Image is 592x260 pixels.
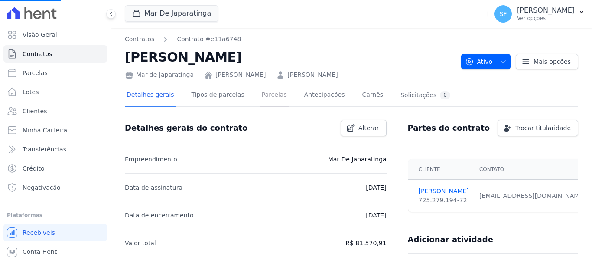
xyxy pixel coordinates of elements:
[260,84,289,107] a: Parcelas
[125,35,241,44] nav: Breadcrumb
[287,70,338,79] a: [PERSON_NAME]
[517,15,575,22] p: Ver opções
[3,102,107,120] a: Clientes
[3,26,107,43] a: Visão Geral
[125,70,194,79] div: Mar de Japaratinga
[23,126,67,135] span: Minha Carteira
[23,30,57,39] span: Visão Geral
[3,64,107,82] a: Parcelas
[125,35,454,44] nav: Breadcrumb
[400,91,450,99] div: Solicitações
[517,6,575,15] p: [PERSON_NAME]
[23,69,48,77] span: Parcelas
[23,183,61,192] span: Negativação
[23,88,39,96] span: Lotes
[399,84,452,107] a: Solicitações0
[408,234,493,245] h3: Adicionar atividade
[23,164,45,173] span: Crédito
[303,84,347,107] a: Antecipações
[419,196,469,205] div: 725.279.194-72
[125,210,194,221] p: Data de encerramento
[515,124,571,132] span: Trocar titularidade
[3,141,107,158] a: Transferências
[125,84,176,107] a: Detalhes gerais
[358,124,379,132] span: Alterar
[3,122,107,139] a: Minha Carteira
[533,57,571,66] span: Mais opções
[360,84,385,107] a: Carnês
[125,238,156,248] p: Valor total
[215,70,266,79] a: [PERSON_NAME]
[3,224,107,241] a: Recebíveis
[461,54,511,69] button: Ativo
[3,179,107,196] a: Negativação
[190,84,246,107] a: Tipos de parcelas
[328,154,387,165] p: Mar De Japaratinga
[125,154,177,165] p: Empreendimento
[125,35,154,44] a: Contratos
[125,182,182,193] p: Data de assinatura
[408,123,490,133] h3: Partes do contrato
[345,238,386,248] p: R$ 81.570,91
[177,35,241,44] a: Contrato #e11a6748
[23,145,66,154] span: Transferências
[408,159,474,180] th: Cliente
[366,210,386,221] p: [DATE]
[125,123,247,133] h3: Detalhes gerais do contrato
[366,182,386,193] p: [DATE]
[3,160,107,177] a: Crédito
[23,107,47,115] span: Clientes
[7,210,104,221] div: Plataformas
[341,120,387,136] a: Alterar
[465,54,493,69] span: Ativo
[440,91,450,99] div: 0
[516,54,578,69] a: Mais opções
[488,2,592,26] button: SF [PERSON_NAME] Ver opções
[125,5,218,22] button: Mar De Japaratinga
[3,45,107,63] a: Contratos
[23,247,57,256] span: Conta Hent
[23,49,52,58] span: Contratos
[23,228,55,237] span: Recebíveis
[500,11,507,17] span: SF
[419,187,469,196] a: [PERSON_NAME]
[3,83,107,101] a: Lotes
[125,47,454,67] h2: [PERSON_NAME]
[498,120,578,136] a: Trocar titularidade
